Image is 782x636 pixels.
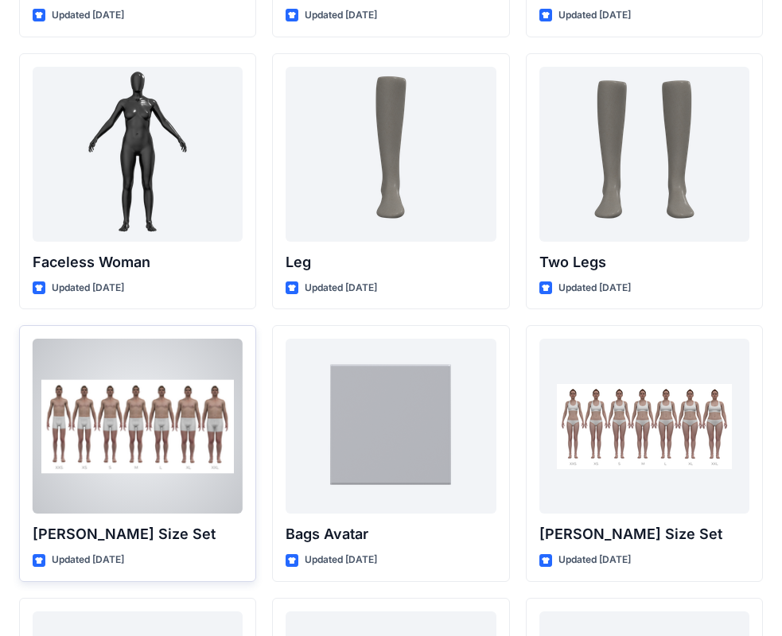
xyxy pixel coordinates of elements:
[286,251,496,273] p: Leg
[52,552,124,568] p: Updated [DATE]
[33,251,243,273] p: Faceless Woman
[558,280,631,297] p: Updated [DATE]
[33,67,243,242] a: Faceless Woman
[558,552,631,568] p: Updated [DATE]
[539,251,749,273] p: Two Legs
[305,552,377,568] p: Updated [DATE]
[539,523,749,545] p: [PERSON_NAME] Size Set
[33,339,243,514] a: Oliver Size Set
[539,339,749,514] a: Olivia Size Set
[286,523,496,545] p: Bags Avatar
[52,280,124,297] p: Updated [DATE]
[539,67,749,242] a: Two Legs
[558,7,631,24] p: Updated [DATE]
[286,67,496,242] a: Leg
[305,7,377,24] p: Updated [DATE]
[305,280,377,297] p: Updated [DATE]
[286,339,496,514] a: Bags Avatar
[33,523,243,545] p: [PERSON_NAME] Size Set
[52,7,124,24] p: Updated [DATE]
